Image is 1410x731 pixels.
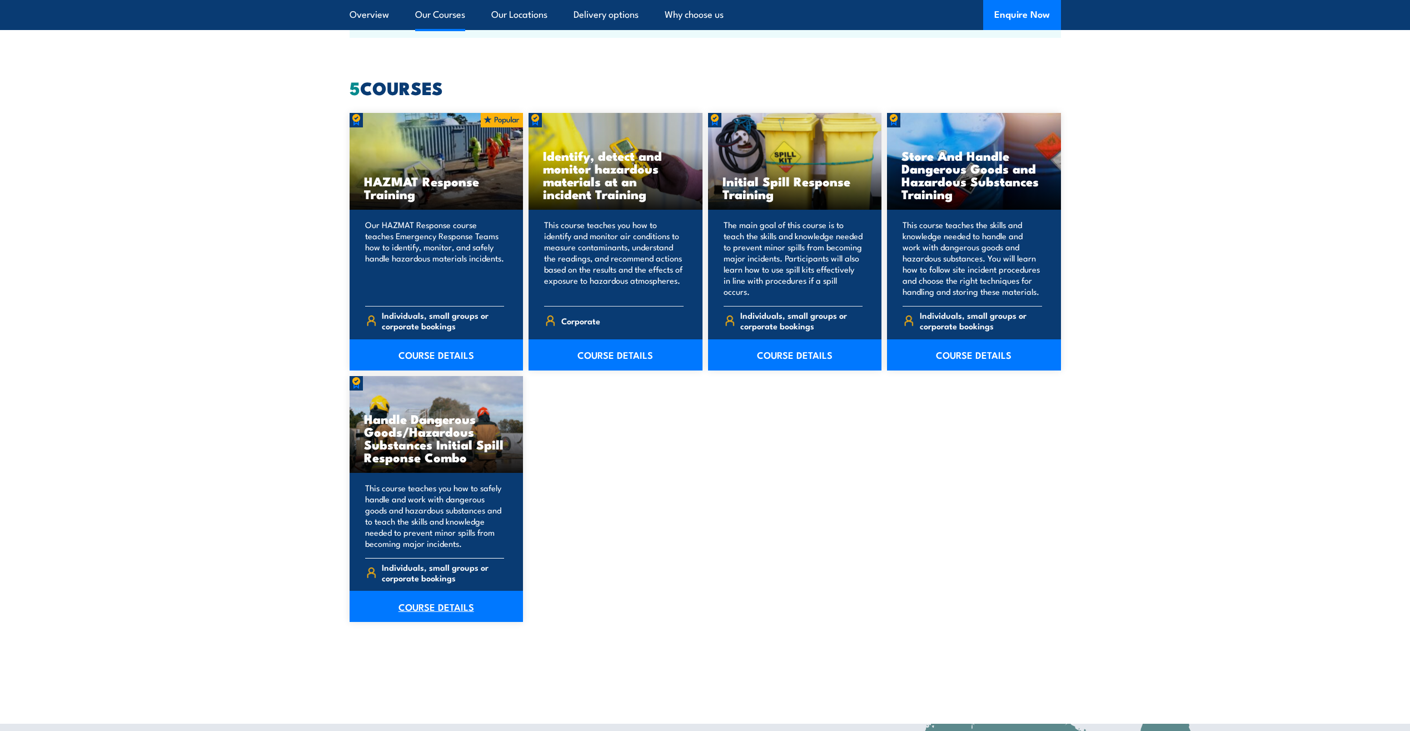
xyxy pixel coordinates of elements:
span: Individuals, small groups or corporate bookings [920,310,1042,331]
span: Individuals, small groups or corporate bookings [740,310,863,331]
a: COURSE DETAILS [350,339,524,371]
span: Individuals, small groups or corporate bookings [382,310,504,331]
p: The main goal of this course is to teach the skills and knowledge needed to prevent minor spills ... [724,219,863,297]
span: Individuals, small groups or corporate bookings [382,562,504,583]
h3: Store And Handle Dangerous Goods and Hazardous Substances Training [901,149,1047,200]
span: Corporate [561,312,600,329]
h3: Handle Dangerous Goods/Hazardous Substances Initial Spill Response Combo [364,412,509,463]
a: COURSE DETAILS [350,591,524,622]
a: COURSE DETAILS [529,339,702,371]
h3: Identify, detect and monitor hazardous materials at an incident Training [543,149,688,200]
p: This course teaches you how to safely handle and work with dangerous goods and hazardous substanc... [365,482,505,549]
a: COURSE DETAILS [887,339,1061,371]
h2: COURSES [350,80,1061,95]
h3: Initial Spill Response Training [723,175,868,200]
p: This course teaches you how to identify and monitor air conditions to measure contaminants, under... [544,219,684,297]
p: This course teaches the skills and knowledge needed to handle and work with dangerous goods and h... [903,219,1042,297]
a: COURSE DETAILS [708,339,882,371]
strong: 5 [350,73,360,101]
p: Our HAZMAT Response course teaches Emergency Response Teams how to identify, monitor, and safely ... [365,219,505,297]
h3: HAZMAT Response Training [364,175,509,200]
